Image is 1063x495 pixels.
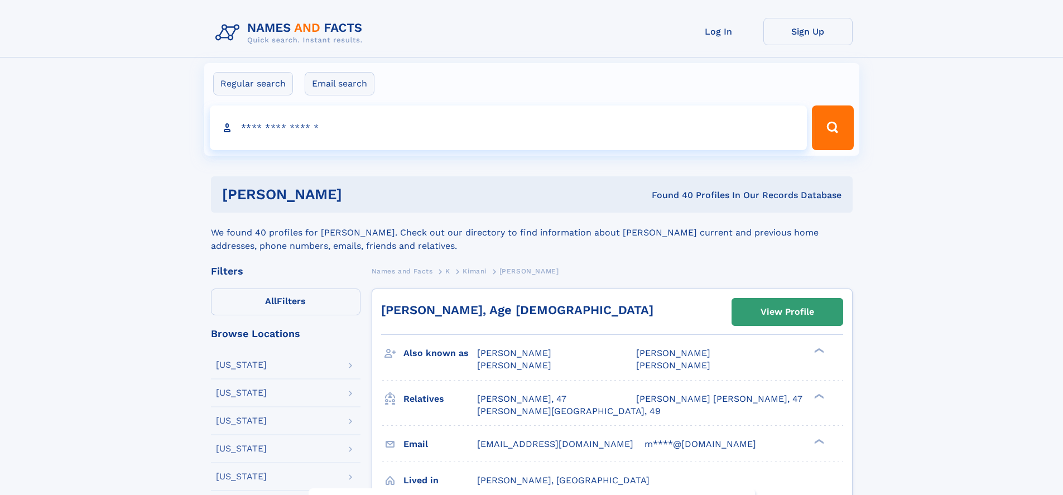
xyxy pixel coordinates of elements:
[477,405,661,417] a: [PERSON_NAME][GEOGRAPHIC_DATA], 49
[497,189,841,201] div: Found 40 Profiles In Our Records Database
[403,435,477,454] h3: Email
[763,18,853,45] a: Sign Up
[477,439,633,449] span: [EMAIL_ADDRESS][DOMAIN_NAME]
[477,348,551,358] span: [PERSON_NAME]
[811,347,825,354] div: ❯
[305,72,374,95] label: Email search
[211,18,372,48] img: Logo Names and Facts
[477,393,566,405] a: [PERSON_NAME], 47
[403,344,477,363] h3: Also known as
[477,475,650,486] span: [PERSON_NAME], [GEOGRAPHIC_DATA]
[761,299,814,325] div: View Profile
[403,390,477,409] h3: Relatives
[463,267,487,275] span: Kimani
[216,361,267,369] div: [US_STATE]
[222,188,497,201] h1: [PERSON_NAME]
[445,267,450,275] span: K
[499,267,559,275] span: [PERSON_NAME]
[265,296,277,306] span: All
[477,360,551,371] span: [PERSON_NAME]
[213,72,293,95] label: Regular search
[210,105,807,150] input: search input
[211,329,360,339] div: Browse Locations
[811,392,825,400] div: ❯
[636,393,802,405] a: [PERSON_NAME] [PERSON_NAME], 47
[812,105,853,150] button: Search Button
[216,444,267,453] div: [US_STATE]
[636,360,710,371] span: [PERSON_NAME]
[211,213,853,253] div: We found 40 profiles for [PERSON_NAME]. Check out our directory to find information about [PERSON...
[211,289,360,315] label: Filters
[811,438,825,445] div: ❯
[216,472,267,481] div: [US_STATE]
[372,264,433,278] a: Names and Facts
[216,388,267,397] div: [US_STATE]
[381,303,653,317] a: [PERSON_NAME], Age [DEMOGRAPHIC_DATA]
[463,264,487,278] a: Kimani
[636,348,710,358] span: [PERSON_NAME]
[216,416,267,425] div: [US_STATE]
[674,18,763,45] a: Log In
[211,266,360,276] div: Filters
[445,264,450,278] a: K
[732,299,843,325] a: View Profile
[403,471,477,490] h3: Lived in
